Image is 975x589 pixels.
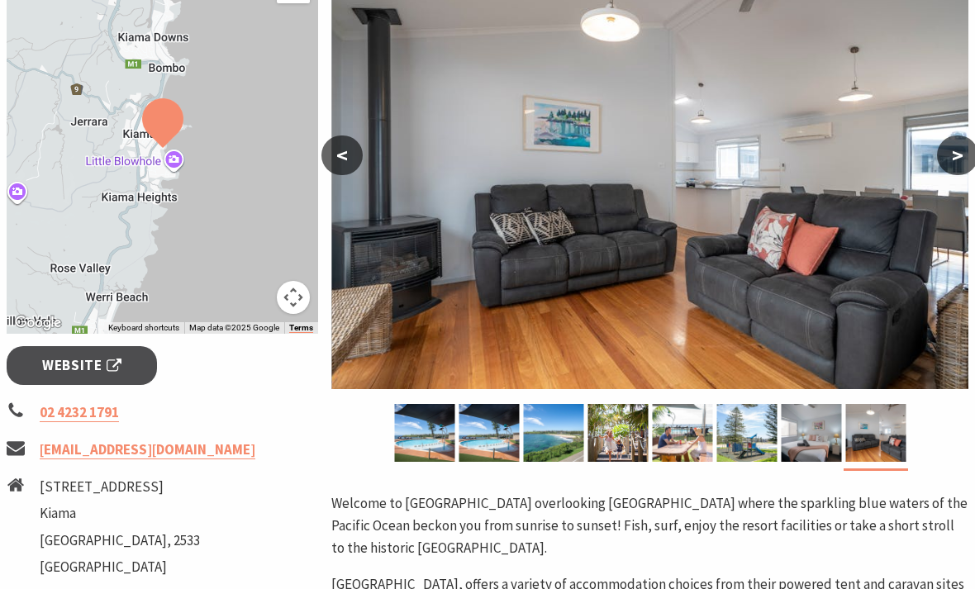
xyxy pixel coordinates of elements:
[289,324,313,334] a: Terms
[42,355,121,378] span: Website
[394,405,454,463] img: Cabins at Surf Beach Holiday Park
[40,477,200,499] li: [STREET_ADDRESS]
[40,557,200,579] li: [GEOGRAPHIC_DATA]
[108,323,179,335] button: Keyboard shortcuts
[321,136,363,176] button: <
[277,282,310,315] button: Map camera controls
[11,313,65,335] a: Click to see this area on Google Maps
[40,404,119,423] a: 02 4232 1791
[189,324,279,333] span: Map data ©2025 Google
[40,503,200,525] li: Kiama
[845,405,906,463] img: 3 bedroom cabin
[781,405,841,463] img: Main bedroom
[331,493,968,561] p: Welcome to [GEOGRAPHIC_DATA] overlooking [GEOGRAPHIC_DATA] where the sparkling blue waters of the...
[40,530,200,553] li: [GEOGRAPHIC_DATA], 2533
[523,405,583,463] img: Ocean view
[459,405,519,463] img: Surf Beach Pool
[587,405,648,463] img: Boardwalk
[11,313,65,335] img: Google
[652,405,712,463] img: Outdoor eating area poolside
[40,441,255,460] a: [EMAIL_ADDRESS][DOMAIN_NAME]
[716,405,777,463] img: Playground
[7,347,157,386] a: Website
